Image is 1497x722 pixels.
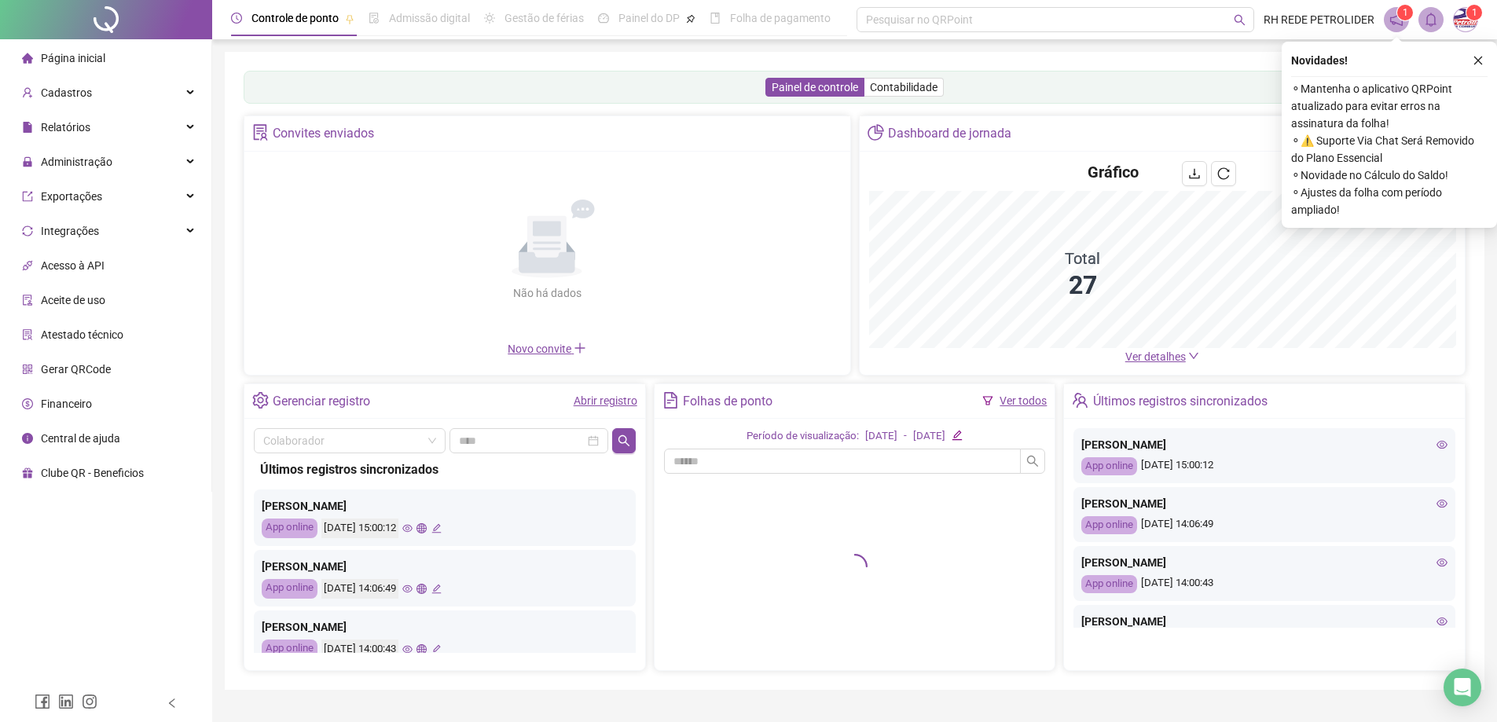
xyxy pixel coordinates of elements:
span: Relatórios [41,121,90,134]
div: Últimos registros sincronizados [260,460,629,479]
span: edit [952,430,962,440]
div: Não há dados [475,284,619,302]
div: [PERSON_NAME] [262,497,628,515]
span: Financeiro [41,398,92,410]
div: [DATE] 14:00:43 [1081,575,1447,593]
span: solution [22,329,33,340]
span: reload [1217,167,1230,180]
span: RH REDE PETROLIDER [1264,11,1374,28]
a: Abrir registro [574,394,637,407]
div: [DATE] 14:00:43 [321,640,398,659]
span: setting [252,392,269,409]
span: left [167,698,178,709]
span: sun [484,13,495,24]
a: Ver todos [1000,394,1047,407]
span: edit [431,584,442,594]
span: audit [22,295,33,306]
div: - [904,428,907,445]
span: ⚬ ⚠️ Suporte Via Chat Será Removido do Plano Essencial [1291,132,1488,167]
span: down [1188,350,1199,361]
span: linkedin [58,694,74,709]
span: Central de ajuda [41,432,120,445]
span: export [22,191,33,202]
span: loading [838,549,872,584]
span: global [416,523,427,533]
span: user-add [22,87,33,98]
span: plus [574,342,586,354]
span: close [1473,55,1484,66]
div: Folhas de ponto [683,388,772,415]
span: 1 [1403,7,1408,18]
span: Painel do DP [618,12,680,24]
div: [DATE] [865,428,897,445]
span: gift [22,467,33,478]
div: [DATE] [913,428,945,445]
span: global [416,644,427,654]
span: edit [431,644,442,654]
span: eye [402,644,413,654]
span: dollar [22,398,33,409]
span: Ver detalhes [1125,350,1186,363]
div: [PERSON_NAME] [1081,495,1447,512]
span: eye [1436,616,1447,627]
div: Últimos registros sincronizados [1093,388,1268,415]
h4: Gráfico [1088,161,1139,183]
span: file [22,122,33,133]
div: [DATE] 15:00:12 [321,519,398,538]
span: search [1234,14,1246,26]
span: Folha de pagamento [730,12,831,24]
div: App online [262,640,317,659]
span: pushpin [686,14,695,24]
span: file-text [662,392,679,409]
span: solution [252,124,269,141]
span: Painel de controle [772,81,858,93]
span: ⚬ Novidade no Cálculo do Saldo! [1291,167,1488,184]
span: eye [1436,498,1447,509]
span: Exportações [41,190,102,203]
div: App online [262,579,317,599]
span: 1 [1472,7,1477,18]
div: App online [1081,575,1137,593]
span: eye [1436,557,1447,568]
span: download [1188,167,1201,180]
span: clock-circle [231,13,242,24]
span: Cadastros [41,86,92,99]
span: info-circle [22,433,33,444]
div: [PERSON_NAME] [1081,613,1447,630]
span: global [416,584,427,594]
span: sync [22,225,33,236]
span: notification [1389,13,1403,27]
div: [DATE] 15:00:12 [1081,457,1447,475]
span: facebook [35,694,50,709]
span: Gestão de férias [505,12,584,24]
div: App online [1081,516,1137,534]
span: lock [22,156,33,167]
span: edit [431,523,442,533]
span: pie-chart [868,124,884,141]
span: book [710,13,721,24]
span: bell [1424,13,1438,27]
span: pushpin [345,14,354,24]
span: search [1026,455,1039,467]
span: qrcode [22,364,33,375]
span: ⚬ Ajustes da folha com período ampliado! [1291,184,1488,218]
span: filter [982,395,993,406]
span: Página inicial [41,52,105,64]
span: Gerar QRCode [41,363,111,376]
span: Novo convite [508,343,586,355]
span: Atestado técnico [41,328,123,341]
span: eye [1436,439,1447,450]
span: Integrações [41,225,99,237]
span: file-done [369,13,380,24]
div: [PERSON_NAME] [1081,554,1447,571]
div: Convites enviados [273,120,374,147]
span: Admissão digital [389,12,470,24]
sup: 1 [1397,5,1413,20]
div: [DATE] 14:06:49 [321,579,398,599]
div: Open Intercom Messenger [1444,669,1481,706]
div: Gerenciar registro [273,388,370,415]
a: Ver detalhes down [1125,350,1199,363]
span: Administração [41,156,112,168]
img: 17393 [1454,8,1477,31]
span: search [618,434,630,447]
